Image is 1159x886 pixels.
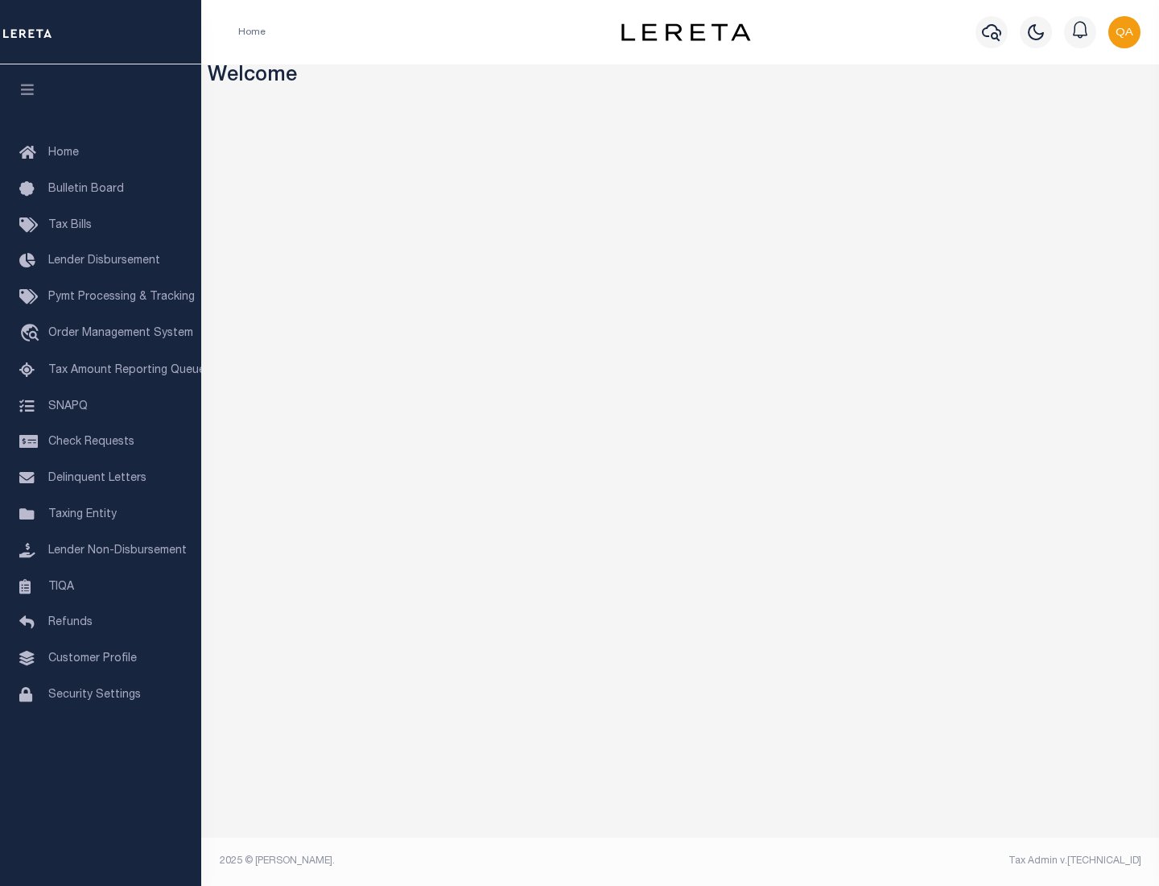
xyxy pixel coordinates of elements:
li: Home [238,25,266,39]
span: Delinquent Letters [48,473,146,484]
span: SNAPQ [48,400,88,412]
span: Security Settings [48,689,141,701]
i: travel_explore [19,324,45,345]
span: Bulletin Board [48,184,124,195]
img: logo-dark.svg [621,23,750,41]
span: Home [48,147,79,159]
span: Lender Disbursement [48,255,160,267]
span: Pymt Processing & Tracking [48,292,195,303]
div: Tax Admin v.[TECHNICAL_ID] [692,854,1141,868]
span: Tax Amount Reporting Queue [48,365,205,376]
span: Lender Non-Disbursement [48,545,187,557]
span: Refunds [48,617,93,628]
div: 2025 © [PERSON_NAME]. [208,854,681,868]
img: svg+xml;base64,PHN2ZyB4bWxucz0iaHR0cDovL3d3dy53My5vcmcvMjAwMC9zdmciIHBvaW50ZXItZXZlbnRzPSJub25lIi... [1108,16,1140,48]
span: Order Management System [48,328,193,339]
span: TIQA [48,581,74,592]
span: Tax Bills [48,220,92,231]
span: Customer Profile [48,653,137,664]
span: Check Requests [48,437,134,448]
span: Taxing Entity [48,509,117,520]
h3: Welcome [208,64,1153,89]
